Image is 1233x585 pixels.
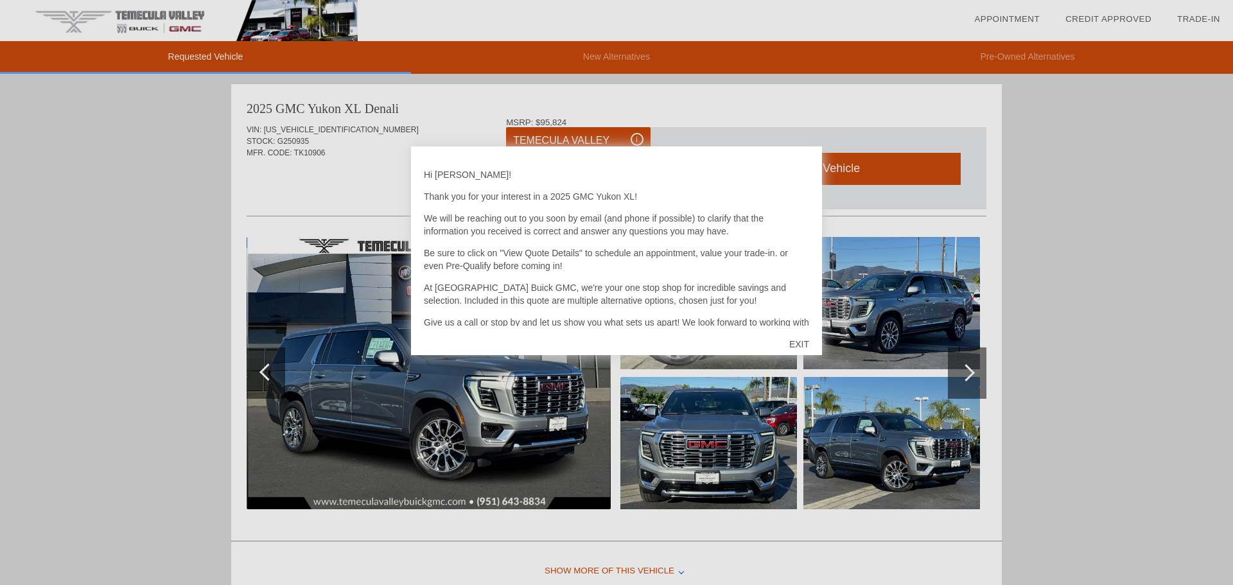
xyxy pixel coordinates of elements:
div: EXIT [776,325,822,363]
p: At [GEOGRAPHIC_DATA] Buick GMC, we're your one stop shop for incredible savings and selection. In... [424,281,809,307]
p: Be sure to click on "View Quote Details" to schedule an appointment, value your trade-in. or even... [424,247,809,272]
p: We will be reaching out to you soon by email (and phone if possible) to clarify that the informat... [424,212,809,238]
a: Credit Approved [1065,14,1151,24]
a: Appointment [974,14,1040,24]
p: Give us a call or stop by and let us show you what sets us apart! We look forward to working with... [424,316,809,342]
p: Hi [PERSON_NAME]! [424,168,809,181]
a: Trade-In [1177,14,1220,24]
p: Thank you for your interest in a 2025 GMC Yukon XL! [424,190,809,203]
